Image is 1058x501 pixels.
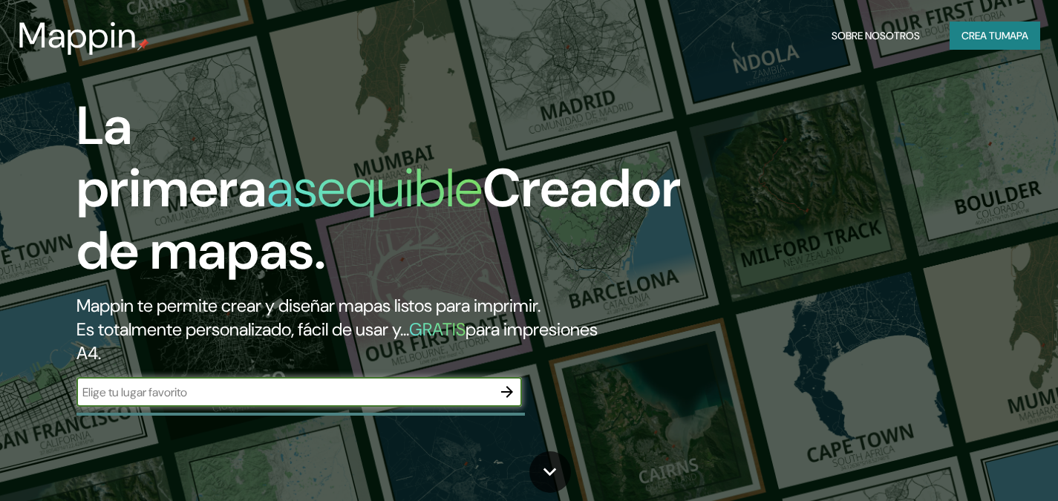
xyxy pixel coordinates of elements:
[826,22,926,50] button: Sobre nosotros
[76,91,267,223] font: La primera
[267,154,483,223] font: asequible
[409,318,466,341] font: GRATIS
[961,29,1002,42] font: Crea tu
[76,384,492,401] input: Elige tu lugar favorito
[1002,29,1028,42] font: mapa
[76,318,409,341] font: Es totalmente personalizado, fácil de usar y...
[18,12,137,59] font: Mappin
[832,29,920,42] font: Sobre nosotros
[76,318,598,364] font: para impresiones A4.
[137,39,149,50] img: pin de mapeo
[76,154,681,285] font: Creador de mapas.
[76,294,541,317] font: Mappin te permite crear y diseñar mapas listos para imprimir.
[950,22,1040,50] button: Crea tumapa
